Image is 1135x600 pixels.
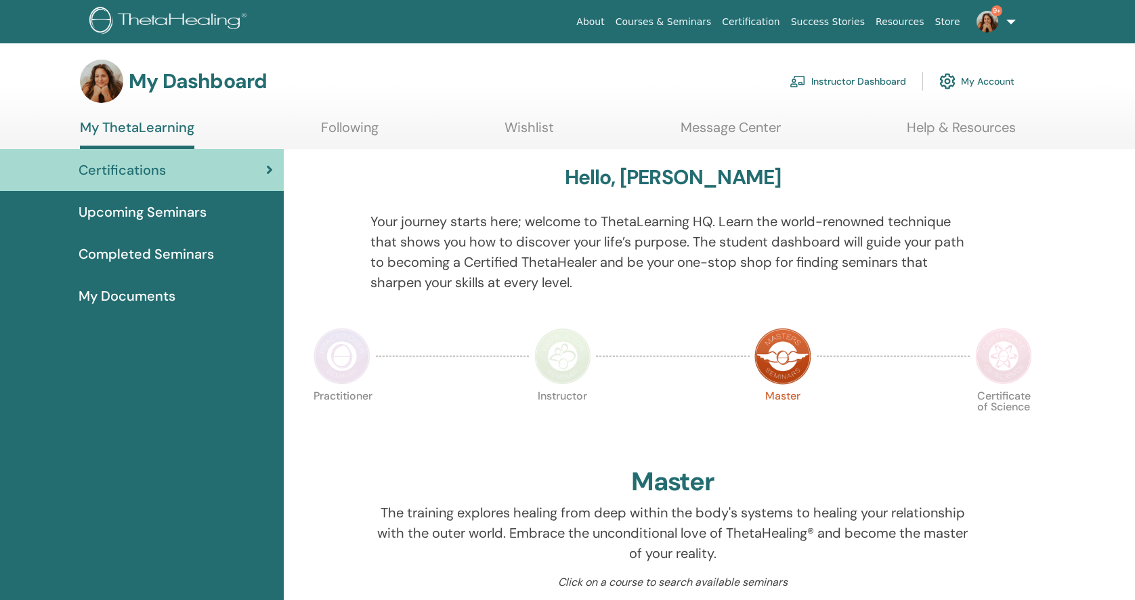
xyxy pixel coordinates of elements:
[79,286,175,306] span: My Documents
[571,9,609,35] a: About
[314,391,370,448] p: Practitioner
[79,160,166,180] span: Certifications
[681,119,781,146] a: Message Center
[716,9,785,35] a: Certification
[631,467,715,498] h2: Master
[870,9,930,35] a: Resources
[991,5,1002,16] span: 9+
[565,165,781,190] h3: Hello, [PERSON_NAME]
[370,574,975,591] p: Click on a course to search available seminars
[790,66,906,96] a: Instructor Dashboard
[80,60,123,103] img: default.jpg
[610,9,717,35] a: Courses & Seminars
[790,75,806,87] img: chalkboard-teacher.svg
[939,70,956,93] img: cog.svg
[907,119,1016,146] a: Help & Resources
[80,119,194,149] a: My ThetaLearning
[505,119,554,146] a: Wishlist
[89,7,251,37] img: logo.png
[977,11,998,33] img: default.jpg
[534,391,591,448] p: Instructor
[975,328,1032,385] img: Certificate of Science
[939,66,1014,96] a: My Account
[975,391,1032,448] p: Certificate of Science
[370,211,975,293] p: Your journey starts here; welcome to ThetaLearning HQ. Learn the world-renowned technique that sh...
[786,9,870,35] a: Success Stories
[754,328,811,385] img: Master
[79,244,214,264] span: Completed Seminars
[129,69,267,93] h3: My Dashboard
[321,119,379,146] a: Following
[79,202,207,222] span: Upcoming Seminars
[314,328,370,385] img: Practitioner
[370,502,975,563] p: The training explores healing from deep within the body's systems to healing your relationship wi...
[754,391,811,448] p: Master
[534,328,591,385] img: Instructor
[930,9,966,35] a: Store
